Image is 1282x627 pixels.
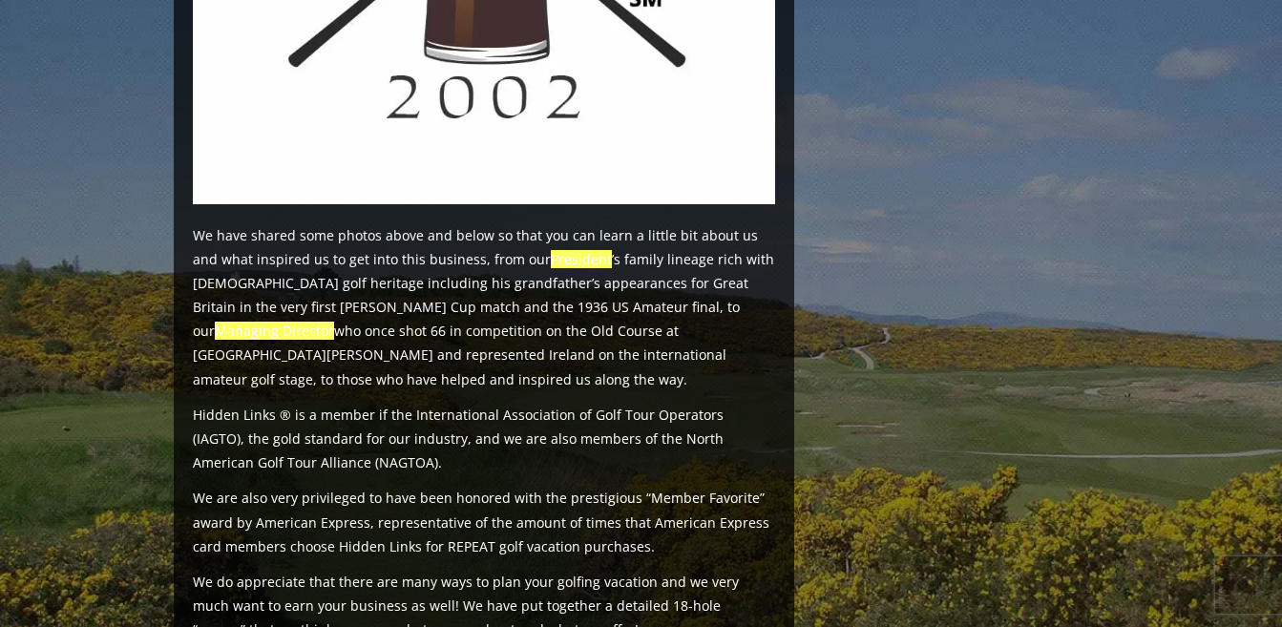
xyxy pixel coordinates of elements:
[551,250,612,268] em: President
[193,486,775,558] p: We are also very privileged to have been honored with the prestigious “Member Favorite” award by ...
[215,322,334,340] em: Managing Director
[193,403,775,475] p: Hidden Links ® is a member if the International Association of Golf Tour Operators (IAGTO), the g...
[193,223,775,391] p: We have shared some photos above and below so that you can learn a little bit about us and what i...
